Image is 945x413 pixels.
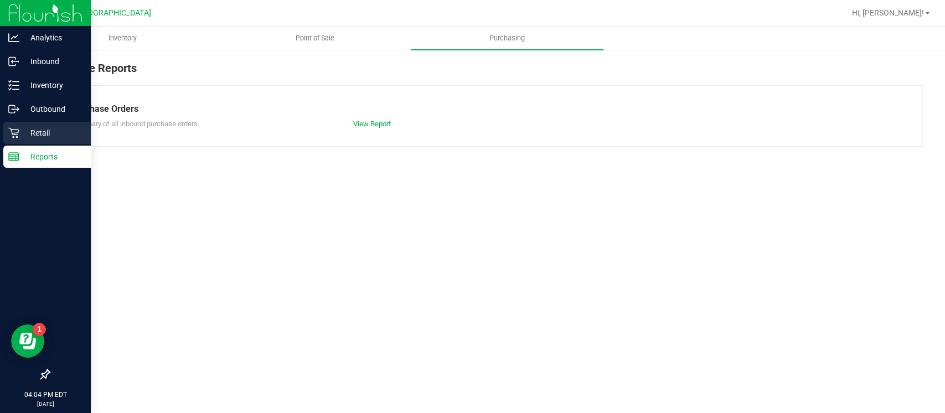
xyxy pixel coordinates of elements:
[75,8,151,18] span: [GEOGRAPHIC_DATA]
[49,60,923,85] div: Purchase Reports
[281,33,349,43] span: Point of Sale
[27,27,219,50] a: Inventory
[71,102,900,116] div: Purchase Orders
[19,126,86,140] p: Retail
[8,32,19,43] inline-svg: Analytics
[852,8,924,17] span: Hi, [PERSON_NAME]!
[474,33,540,43] span: Purchasing
[94,33,152,43] span: Inventory
[71,120,198,128] span: Summary of all inbound purchase orders
[411,27,603,50] a: Purchasing
[33,323,46,336] iframe: Resource center unread badge
[19,102,86,116] p: Outbound
[19,31,86,44] p: Analytics
[5,390,86,400] p: 04:04 PM EDT
[19,150,86,163] p: Reports
[5,400,86,408] p: [DATE]
[8,104,19,115] inline-svg: Outbound
[8,151,19,162] inline-svg: Reports
[8,80,19,91] inline-svg: Inventory
[353,120,391,128] a: View Report
[8,56,19,67] inline-svg: Inbound
[11,324,44,358] iframe: Resource center
[8,127,19,138] inline-svg: Retail
[19,55,86,68] p: Inbound
[19,79,86,92] p: Inventory
[219,27,411,50] a: Point of Sale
